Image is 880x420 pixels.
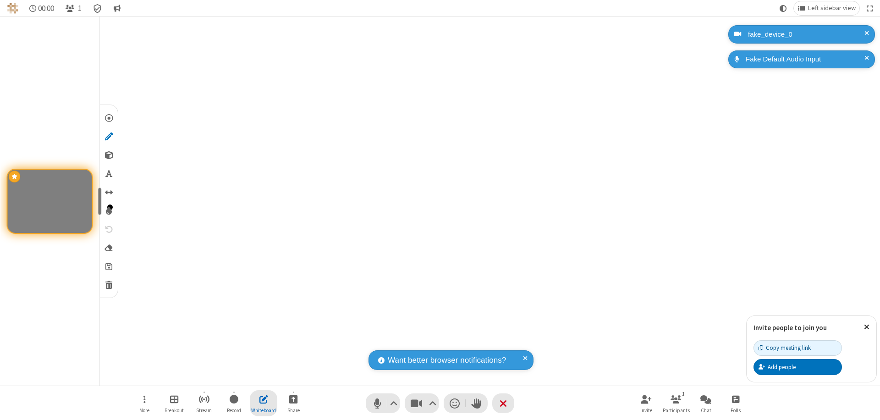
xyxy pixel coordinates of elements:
[101,276,116,294] button: Clear
[444,393,466,413] button: Send a reaction
[366,393,400,413] button: Mute (⌘+Shift+A)
[100,127,117,145] button: Stop using pen
[753,359,842,375] button: Add people
[731,408,741,413] span: Polls
[196,408,212,413] span: Stream
[100,145,117,164] div: Add shapes
[692,390,720,416] button: Open chat
[405,393,439,413] button: Stop video (⌘+Shift+V)
[61,1,85,15] button: Open participant list
[427,393,439,413] button: Video setting
[26,1,58,15] div: Timer
[131,390,158,416] button: Open menu
[640,408,652,413] span: Invite
[7,3,18,14] img: QA Selenium DO NOT DELETE OR CHANGE
[857,316,876,338] button: Close popover
[98,188,102,215] div: resize
[753,323,827,332] label: Invite people to join you
[160,390,188,416] button: Manage Breakout Rooms
[101,164,116,182] button: Use text tool
[632,390,660,416] button: Invite participants (⌘+Shift+I)
[250,390,277,416] button: Close shared whiteboard
[280,390,307,416] button: Start sharing
[680,390,687,398] div: 1
[466,393,488,413] button: Raise hand
[227,408,241,413] span: Record
[722,390,749,416] button: Open poll
[663,408,690,413] span: Participants
[492,393,514,413] button: End or leave meeting
[220,390,247,416] button: Start recording
[794,1,859,15] button: Change layout
[139,408,149,413] span: More
[776,1,791,15] button: Using system theme
[753,340,842,356] button: Copy meeting link
[100,182,117,201] div: Change size
[388,354,506,366] span: Want better browser notifications?
[701,408,711,413] span: Chat
[89,1,106,15] div: Meeting details Encryption enabled
[808,5,856,12] span: Left sidebar view
[863,1,877,15] button: Fullscreen
[101,257,116,275] button: Save
[165,408,184,413] span: Breakout
[742,54,868,65] div: Fake Default Audio Input
[100,220,117,238] button: Undo
[662,390,690,416] button: Open participant list
[745,29,868,40] div: fake_device_0
[100,108,117,127] button: Use laser pointer
[251,408,276,413] span: Whiteboard
[100,238,118,257] button: Use eraser
[78,4,82,13] span: 1
[388,393,400,413] button: Audio settings
[38,4,54,13] span: 00:00
[101,201,116,220] div: Select colour
[287,408,300,413] span: Share
[110,1,124,15] button: Conversation
[190,390,218,416] button: Start streaming
[759,343,811,352] div: Copy meeting link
